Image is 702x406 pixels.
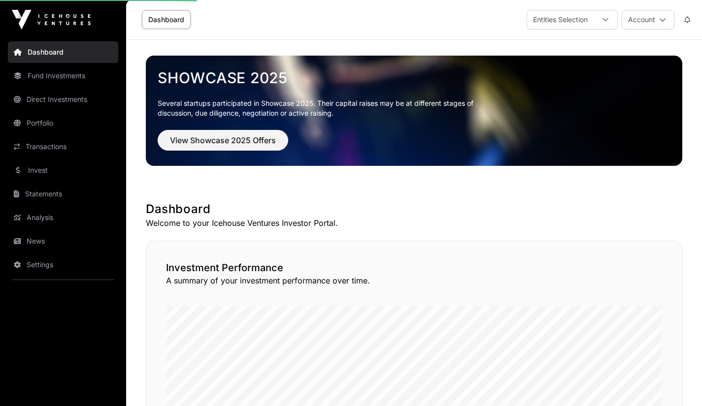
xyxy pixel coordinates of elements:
[8,112,118,134] a: Portfolio
[8,136,118,157] a: Transactions
[8,159,118,181] a: Invest
[158,69,670,87] a: Showcase 2025
[146,217,682,229] p: Welcome to your Icehouse Ventures Investor Portal.
[8,254,118,276] a: Settings
[158,140,288,150] a: View Showcase 2025 Offers
[622,10,674,30] button: Account
[12,10,91,30] img: Icehouse Ventures Logo
[8,41,118,63] a: Dashboard
[170,134,276,146] span: View Showcase 2025 Offers
[146,56,682,166] img: Showcase 2025
[8,89,118,110] a: Direct Investments
[653,359,702,406] iframe: Chat Widget
[142,10,191,29] a: Dashboard
[8,183,118,205] a: Statements
[166,261,662,275] h2: Investment Performance
[146,201,682,217] h1: Dashboard
[8,207,118,228] a: Analysis
[527,10,594,29] div: Entities Selection
[158,130,288,151] button: View Showcase 2025 Offers
[166,275,662,286] p: A summary of your investment performance over time.
[8,230,118,252] a: News
[8,65,118,87] a: Fund Investments
[158,98,489,118] p: Several startups participated in Showcase 2025. Their capital raises may be at different stages o...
